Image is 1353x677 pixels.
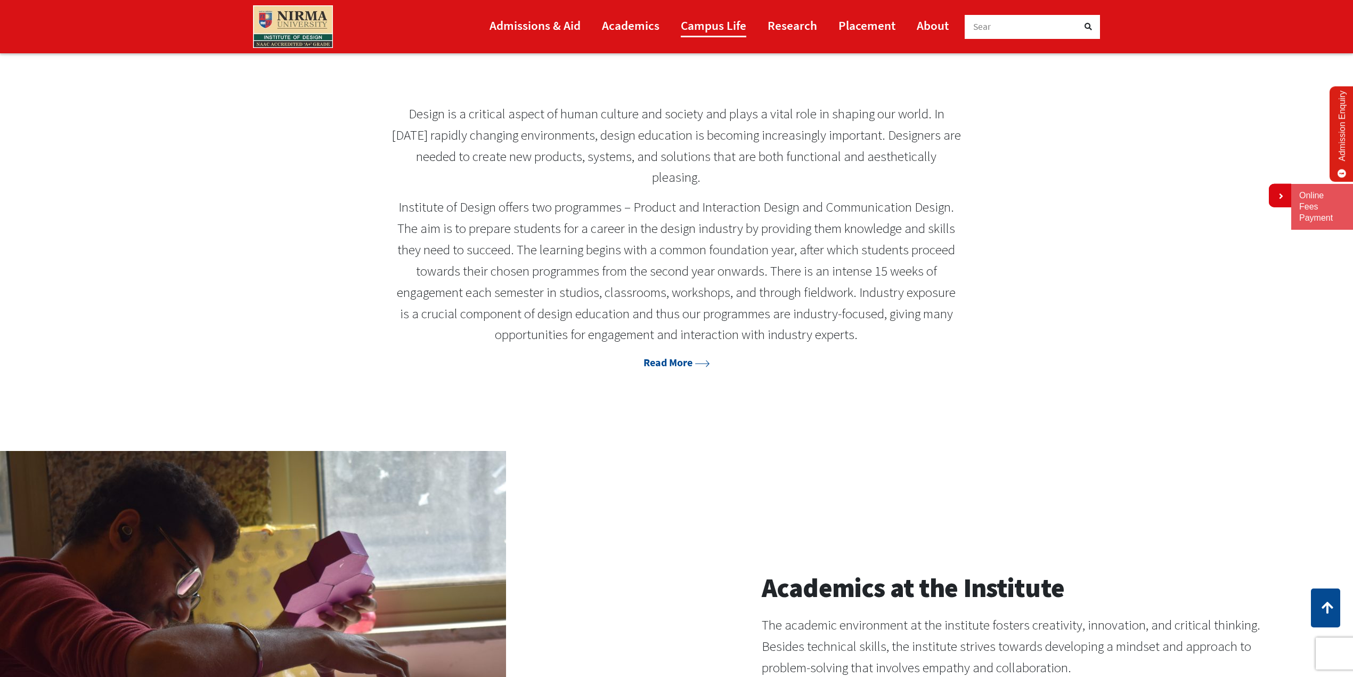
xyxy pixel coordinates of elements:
[1299,190,1345,223] a: Online Fees Payment
[973,21,991,33] span: Sear
[762,572,1268,604] h2: Academics at the Institute
[681,13,746,37] a: Campus Life
[392,197,961,345] p: Institute of Design offers two programmes – Product and Interaction Design and Communication Desi...
[253,5,333,48] img: main_logo
[490,13,581,37] a: Admissions & Aid
[917,13,949,37] a: About
[602,13,659,37] a: Academics
[392,103,961,188] p: Design is a critical aspect of human culture and society and plays a vital role in shaping our wo...
[768,13,817,37] a: Research
[643,356,710,369] a: Read More
[838,13,895,37] a: Placement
